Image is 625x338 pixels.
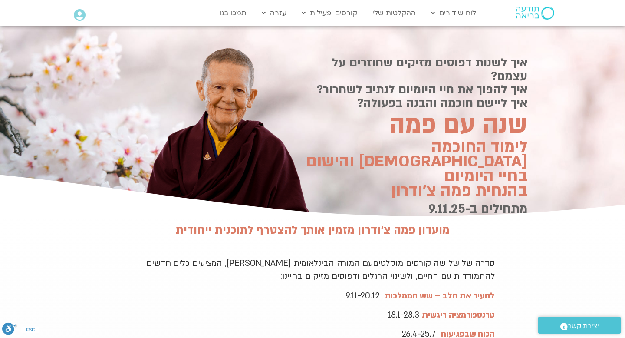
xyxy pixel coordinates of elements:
h2: מתחילים ב-9.11.25 [293,202,527,216]
span: 18.1-28.3 [388,309,419,321]
span: יצירת קשר [568,320,599,332]
a: תמכו בנו [215,5,251,21]
a: לוח שידורים [427,5,480,21]
strong: להעיר את הלב – שש הממלכות [385,290,495,302]
h2: לימוד החוכמה [DEMOGRAPHIC_DATA] והישום בחיי היומיום בהנחית פמה צ׳ודרון [293,140,527,198]
h2: מועדון פמה צ׳ודרון מזמין אותך להצטרף לתוכנית ייחודית [130,224,495,237]
a: ההקלטות שלי [368,5,420,21]
span: סדרה של שלושה קורסים מוקלטים [146,258,495,282]
a: עזרה [257,5,291,21]
span: 9.11-20.12 [345,290,380,302]
h2: שנה עם פמה [293,113,527,136]
h2: איך לשנות דפוסים מזיקים שחוזרים על עצמם? איך להפוך את חיי היומיום לנתיב לשחרור? איך ליישם חוכמה ו... [293,56,527,110]
a: קורסים ופעילות [297,5,362,21]
a: יצירת קשר [538,317,621,334]
span: עם המורה הבינלאומית [PERSON_NAME], המציעים כלים חדשים להתמודדות עם החיים, ולשינוי הרגלים ודפוסים ... [146,258,495,282]
strong: טרנספורמציה ריגשית [422,309,495,321]
img: תודעה בריאה [516,7,554,20]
